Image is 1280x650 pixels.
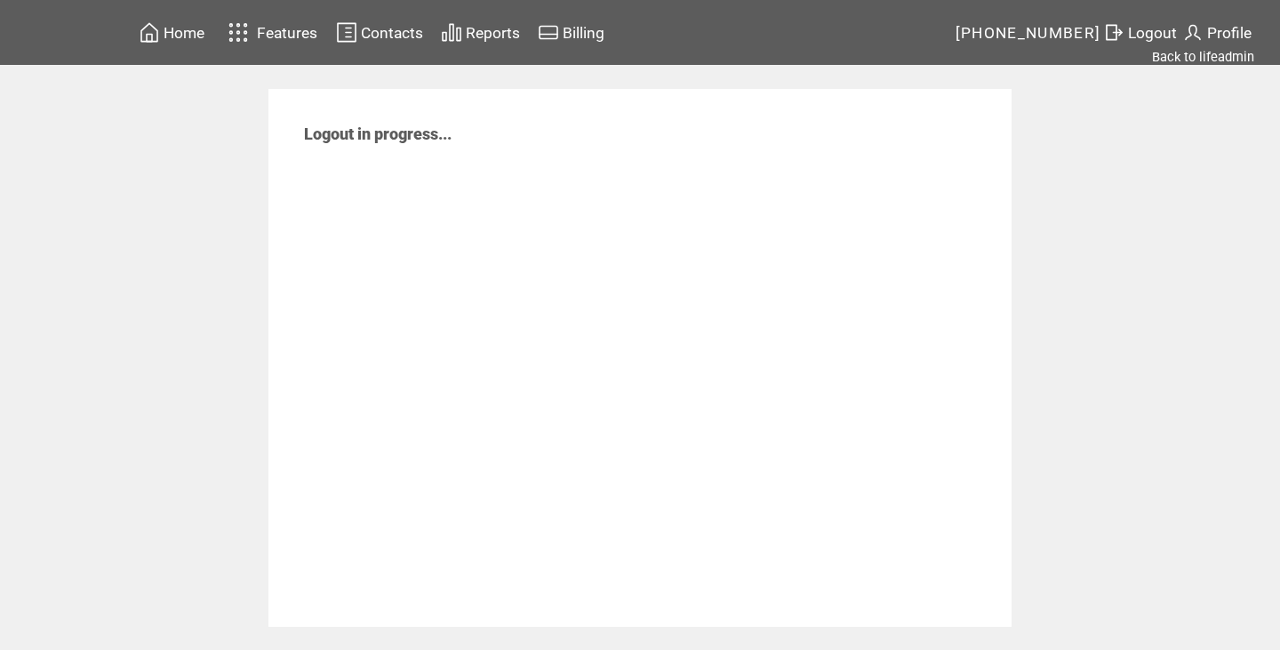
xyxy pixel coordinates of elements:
img: features.svg [223,18,254,47]
a: Contacts [333,19,426,46]
span: Reports [466,24,520,42]
a: Features [220,15,321,50]
img: home.svg [139,21,160,44]
a: Home [136,19,207,46]
img: chart.svg [441,21,462,44]
img: contacts.svg [336,21,357,44]
span: [PHONE_NUMBER] [956,24,1101,42]
span: Profile [1207,24,1252,42]
span: Features [257,24,317,42]
a: Reports [438,19,523,46]
a: Logout [1100,19,1180,46]
span: Contacts [361,24,423,42]
span: Logout in progress... [304,124,452,143]
img: creidtcard.svg [538,21,559,44]
img: exit.svg [1103,21,1124,44]
span: Logout [1128,24,1177,42]
img: profile.svg [1182,21,1204,44]
span: Home [164,24,204,42]
a: Back to lifeadmin [1152,49,1254,65]
a: Profile [1180,19,1254,46]
a: Billing [535,19,607,46]
span: Billing [563,24,604,42]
